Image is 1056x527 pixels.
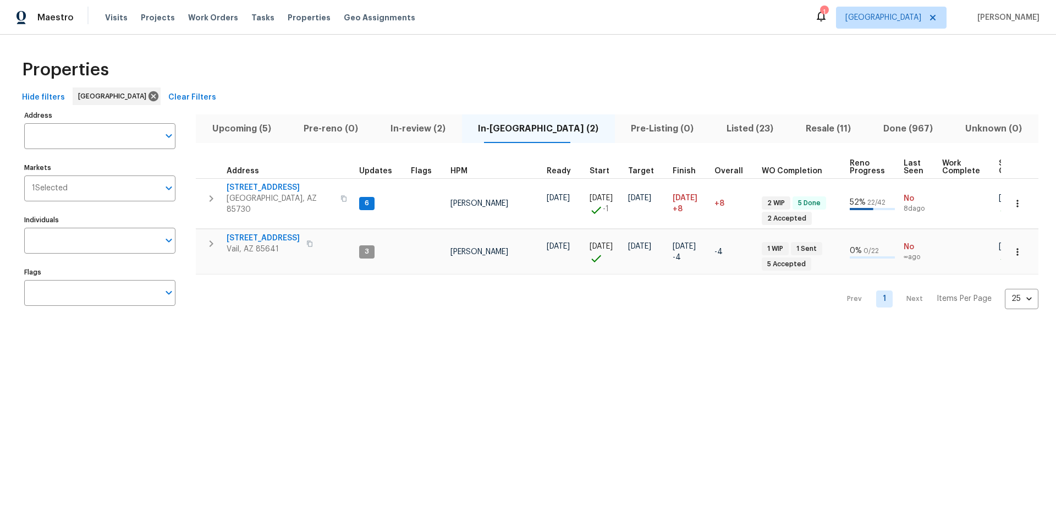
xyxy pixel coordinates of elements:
[763,199,789,208] span: 2 WIP
[24,112,175,119] label: Address
[796,121,860,136] span: Resale (11)
[168,91,216,105] span: Clear Filters
[673,243,696,250] span: [DATE]
[161,285,177,300] button: Open
[904,252,933,262] span: ∞ ago
[411,167,432,175] span: Flags
[628,194,651,202] span: [DATE]
[227,193,334,215] span: [GEOGRAPHIC_DATA], AZ 85730
[24,269,175,276] label: Flags
[714,167,743,175] span: Overall
[874,121,943,136] span: Done (967)
[585,178,624,229] td: Project started 1 days early
[227,233,300,244] span: [STREET_ADDRESS]
[673,204,683,215] span: +8
[867,199,886,206] span: 22 / 42
[18,87,69,108] button: Hide filters
[547,194,570,202] span: [DATE]
[628,167,654,175] span: Target
[999,194,1022,202] span: [DATE]
[188,12,238,23] span: Work Orders
[590,167,609,175] span: Start
[360,199,373,208] span: 6
[904,193,933,204] span: No
[585,229,624,275] td: Project started on time
[628,167,664,175] div: Target renovation project end date
[820,7,828,18] div: 1
[161,233,177,248] button: Open
[628,243,651,250] span: [DATE]
[762,167,822,175] span: WO Completion
[717,121,783,136] span: Listed (23)
[547,167,581,175] div: Earliest renovation start date (first business day after COE or Checkout)
[37,12,74,23] span: Maestro
[381,121,455,136] span: In-review (2)
[714,167,753,175] div: Days past target finish date
[344,12,415,23] span: Geo Assignments
[161,128,177,144] button: Open
[864,248,879,254] span: 0 / 22
[603,204,609,215] span: -1
[850,160,885,175] span: Reno Progress
[999,243,1022,250] span: [DATE]
[794,199,825,208] span: 5 Done
[227,182,334,193] span: [STREET_ADDRESS]
[227,244,300,255] span: Vail, AZ 85641
[999,160,1037,175] span: Setup Complete
[164,87,221,108] button: Clear Filters
[837,281,1038,316] nav: Pagination Navigation
[547,167,571,175] span: Ready
[590,243,613,250] span: [DATE]
[161,180,177,196] button: Open
[792,244,821,254] span: 1 Sent
[956,121,1032,136] span: Unknown (0)
[904,204,933,213] span: 8d ago
[714,248,723,256] span: -4
[78,91,151,102] span: [GEOGRAPHIC_DATA]
[360,247,373,256] span: 3
[673,252,681,263] span: -4
[105,12,128,23] span: Visits
[937,293,992,304] p: Items Per Page
[714,200,724,207] span: +8
[1005,284,1038,313] div: 25
[673,167,706,175] div: Projected renovation finish date
[673,194,697,202] span: [DATE]
[621,121,703,136] span: Pre-Listing (0)
[590,194,613,202] span: [DATE]
[763,214,811,223] span: 2 Accepted
[904,241,933,252] span: No
[710,178,757,229] td: 8 day(s) past target finish date
[450,200,508,207] span: [PERSON_NAME]
[22,64,109,75] span: Properties
[294,121,367,136] span: Pre-reno (0)
[942,160,980,175] span: Work Complete
[668,229,710,275] td: Scheduled to finish 4 day(s) early
[469,121,608,136] span: In-[GEOGRAPHIC_DATA] (2)
[850,199,866,206] span: 52 %
[32,184,68,193] span: 1 Selected
[668,178,710,229] td: Scheduled to finish 8 day(s) late
[288,12,331,23] span: Properties
[850,247,862,255] span: 0 %
[24,164,175,171] label: Markets
[673,167,696,175] span: Finish
[710,229,757,275] td: 4 day(s) earlier than target finish date
[763,244,788,254] span: 1 WIP
[450,248,508,256] span: [PERSON_NAME]
[359,167,392,175] span: Updates
[845,12,921,23] span: [GEOGRAPHIC_DATA]
[24,217,175,223] label: Individuals
[904,160,923,175] span: Last Seen
[973,12,1039,23] span: [PERSON_NAME]
[73,87,161,105] div: [GEOGRAPHIC_DATA]
[141,12,175,23] span: Projects
[876,290,893,308] a: Goto page 1
[763,260,810,269] span: 5 Accepted
[22,91,65,105] span: Hide filters
[547,243,570,250] span: [DATE]
[227,167,259,175] span: Address
[450,167,468,175] span: HPM
[251,14,274,21] span: Tasks
[202,121,280,136] span: Upcoming (5)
